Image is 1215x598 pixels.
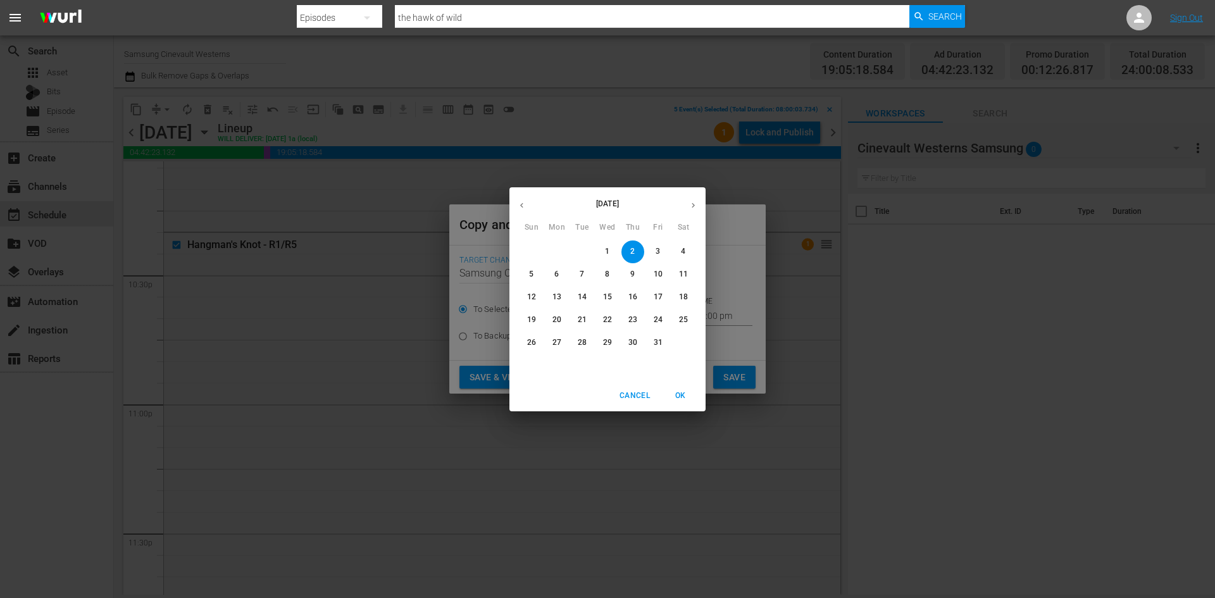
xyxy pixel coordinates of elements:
[679,269,688,280] p: 11
[520,263,543,286] button: 5
[552,337,561,348] p: 27
[628,337,637,348] p: 30
[520,309,543,332] button: 19
[571,221,594,234] span: Tue
[534,198,681,209] p: [DATE]
[603,292,612,302] p: 15
[621,309,644,332] button: 23
[571,286,594,309] button: 14
[527,292,536,302] p: 12
[647,309,670,332] button: 24
[527,337,536,348] p: 26
[603,315,612,325] p: 22
[603,337,612,348] p: 29
[596,286,619,309] button: 15
[605,269,609,280] p: 8
[1170,13,1203,23] a: Sign Out
[621,240,644,263] button: 2
[928,5,962,28] span: Search
[580,269,584,280] p: 7
[545,309,568,332] button: 20
[654,337,663,348] p: 31
[681,246,685,257] p: 4
[520,332,543,354] button: 26
[620,389,650,402] span: Cancel
[656,246,660,257] p: 3
[552,315,561,325] p: 20
[647,332,670,354] button: 31
[614,385,655,406] button: Cancel
[596,263,619,286] button: 8
[545,221,568,234] span: Mon
[527,315,536,325] p: 19
[545,332,568,354] button: 27
[605,246,609,257] p: 1
[621,263,644,286] button: 9
[628,292,637,302] p: 16
[578,315,587,325] p: 21
[654,269,663,280] p: 10
[630,246,635,257] p: 2
[654,292,663,302] p: 17
[679,292,688,302] p: 18
[621,332,644,354] button: 30
[654,315,663,325] p: 24
[596,332,619,354] button: 29
[672,221,695,234] span: Sat
[647,263,670,286] button: 10
[529,269,533,280] p: 5
[571,263,594,286] button: 7
[554,269,559,280] p: 6
[552,292,561,302] p: 13
[628,315,637,325] p: 23
[621,221,644,234] span: Thu
[665,389,695,402] span: OK
[571,309,594,332] button: 21
[578,337,587,348] p: 28
[30,3,91,33] img: ans4CAIJ8jUAAAAAAAAAAAAAAAAAAAAAAAAgQb4GAAAAAAAAAAAAAAAAAAAAAAAAJMjXAAAAAAAAAAAAAAAAAAAAAAAAgAT5G...
[647,286,670,309] button: 17
[647,221,670,234] span: Fri
[679,315,688,325] p: 25
[596,309,619,332] button: 22
[621,286,644,309] button: 16
[647,240,670,263] button: 3
[672,240,695,263] button: 4
[520,221,543,234] span: Sun
[545,263,568,286] button: 6
[672,309,695,332] button: 25
[672,263,695,286] button: 11
[578,292,587,302] p: 14
[545,286,568,309] button: 13
[520,286,543,309] button: 12
[571,332,594,354] button: 28
[672,286,695,309] button: 18
[630,269,635,280] p: 9
[660,385,701,406] button: OK
[596,221,619,234] span: Wed
[596,240,619,263] button: 1
[8,10,23,25] span: menu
